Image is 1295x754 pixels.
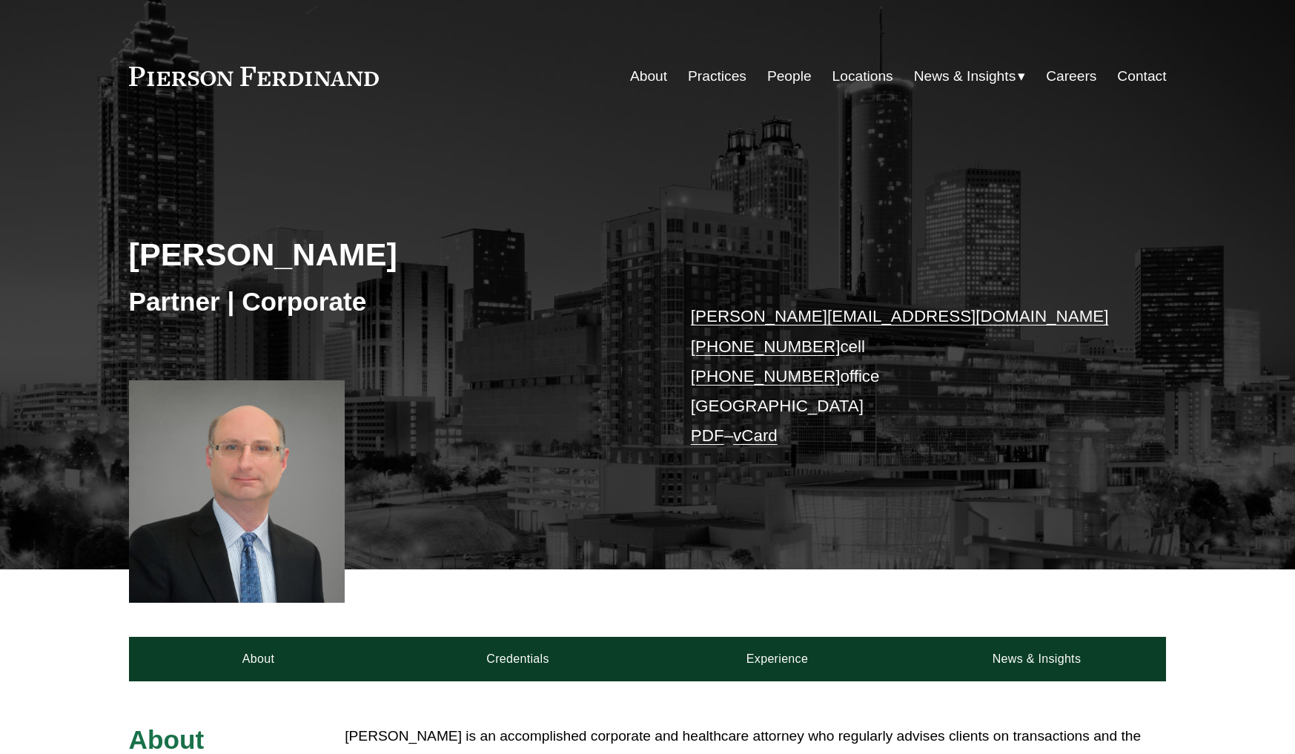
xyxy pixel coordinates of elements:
[733,426,778,445] a: vCard
[129,637,388,681] a: About
[691,337,841,356] a: [PHONE_NUMBER]
[691,426,724,445] a: PDF
[767,62,812,90] a: People
[648,637,907,681] a: Experience
[129,725,205,754] span: About
[1046,62,1096,90] a: Careers
[691,367,841,386] a: [PHONE_NUMBER]
[129,285,648,318] h3: Partner | Corporate
[1117,62,1166,90] a: Contact
[914,62,1026,90] a: folder dropdown
[630,62,667,90] a: About
[691,302,1123,452] p: cell office [GEOGRAPHIC_DATA] –
[914,64,1016,90] span: News & Insights
[907,637,1166,681] a: News & Insights
[388,637,648,681] a: Credentials
[688,62,746,90] a: Practices
[832,62,893,90] a: Locations
[129,235,648,274] h2: [PERSON_NAME]
[691,307,1109,325] a: [PERSON_NAME][EMAIL_ADDRESS][DOMAIN_NAME]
